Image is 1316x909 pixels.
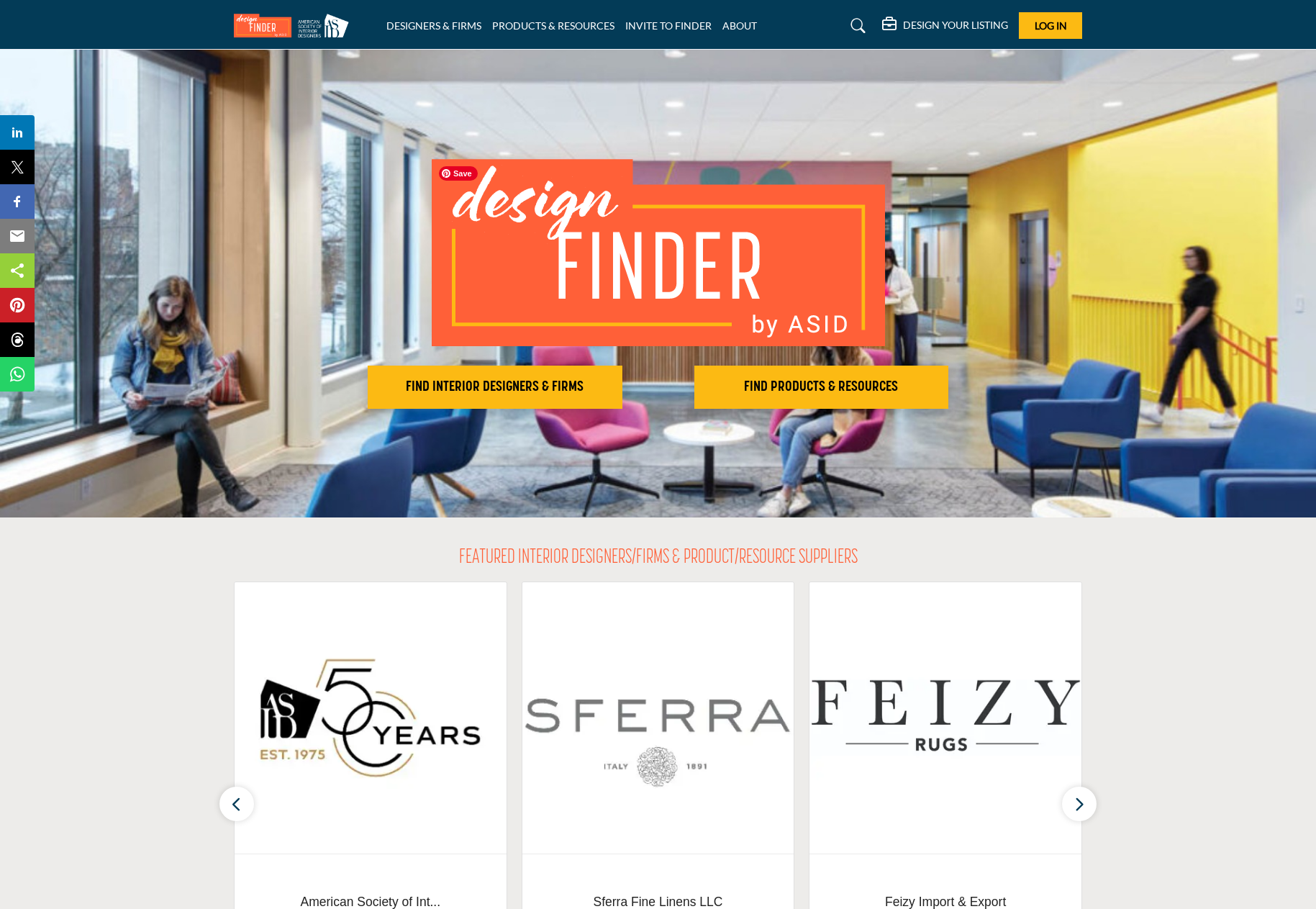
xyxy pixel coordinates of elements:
img: American Society of Interior Designers [235,582,507,854]
a: DESIGNERS & FIRMS [386,19,481,32]
button: FIND INTERIOR DESIGNERS & FIRMS [368,366,622,409]
img: image [432,159,885,346]
a: ABOUT [722,19,757,32]
img: Site Logo [234,14,356,37]
a: PRODUCTS & RESOURCES [492,19,614,32]
a: Search [837,14,875,37]
h2: FIND PRODUCTS & RESOURCES [699,379,945,396]
img: Sferra Fine Linens LLC [522,582,794,854]
h5: DESIGN YOUR LISTING [903,19,1008,32]
span: Save [439,166,478,181]
span: Log In [1035,19,1067,32]
button: Log In [1019,12,1082,39]
h2: FIND INTERIOR DESIGNERS & FIRMS [372,379,618,396]
button: FIND PRODUCTS & RESOURCES [694,366,949,409]
a: INVITE TO FINDER [625,19,712,32]
img: Feizy Import & Export [809,582,1081,854]
h2: FEATURED INTERIOR DESIGNERS/FIRMS & PRODUCT/RESOURCE SUPPLIERS [459,546,858,571]
div: DESIGN YOUR LISTING [882,17,1008,35]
